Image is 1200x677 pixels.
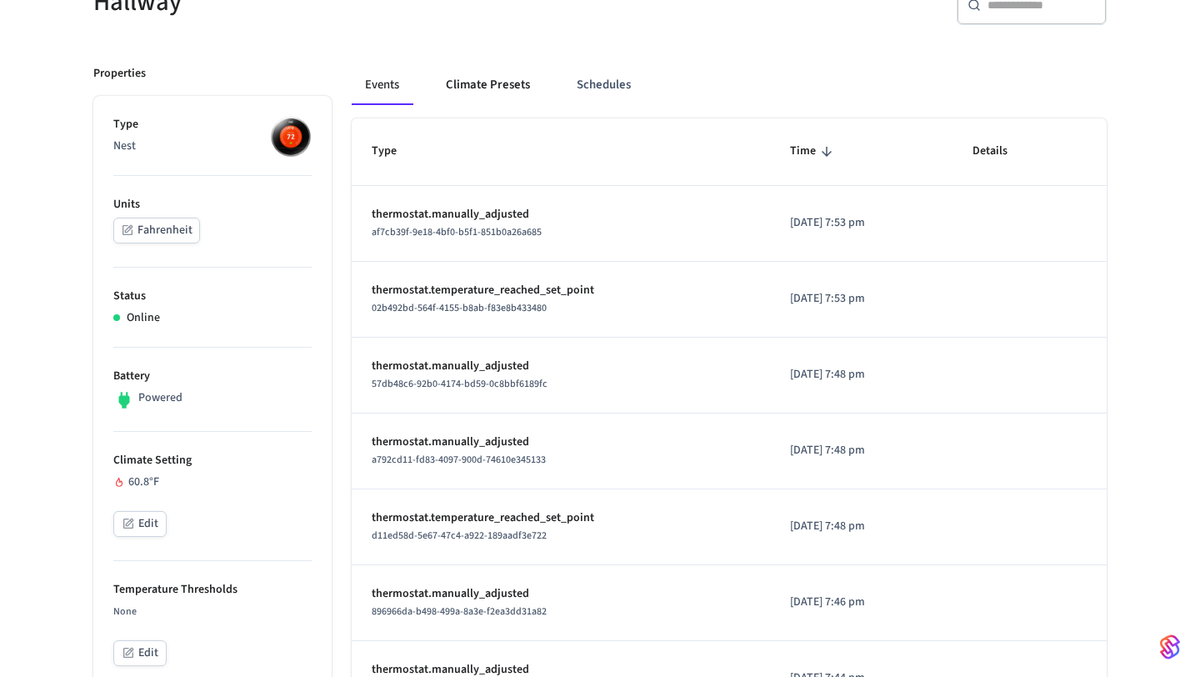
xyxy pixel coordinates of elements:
[113,604,137,619] span: None
[113,368,312,385] p: Battery
[372,282,750,299] p: thermostat.temperature_reached_set_point
[790,214,933,232] p: [DATE] 7:53 pm
[790,518,933,535] p: [DATE] 7:48 pm
[113,288,312,305] p: Status
[93,65,146,83] p: Properties
[372,434,750,451] p: thermostat.manually_adjusted
[127,309,160,327] p: Online
[1160,634,1180,660] img: SeamLogoGradient.69752ec5.svg
[270,116,312,158] img: nest_learning_thermostat
[372,529,547,543] span: d11ed58d-5e67-47c4-a922-189aadf3e722
[372,358,750,375] p: thermostat.manually_adjusted
[432,65,543,105] button: Climate Presets
[563,65,644,105] button: Schedules
[138,389,182,407] p: Powered
[372,138,418,164] span: Type
[113,581,312,599] p: Temperature Thresholds
[972,138,1029,164] span: Details
[372,585,750,603] p: thermostat.manually_adjusted
[790,138,837,164] span: Time
[372,453,546,467] span: a792cd11-fd83-4097-900d-74610e345133
[372,604,547,619] span: 896966da-b498-499a-8a3e-f2ea3dd31a82
[372,377,547,391] span: 57db48c6-92b0-4174-bd59-0c8bbf6189fc
[113,138,312,155] p: Nest
[790,594,933,611] p: [DATE] 7:46 pm
[372,301,547,315] span: 02b492bd-564f-4155-b8ab-f83e8b433480
[113,116,312,133] p: Type
[372,509,750,527] p: thermostat.temperature_reached_set_point
[113,196,312,213] p: Units
[352,65,412,105] button: Events
[113,452,312,469] p: Climate Setting
[372,206,750,223] p: thermostat.manually_adjusted
[790,366,933,384] p: [DATE] 7:48 pm
[113,640,167,666] button: Edit
[113,474,312,491] div: 60.8 °F
[790,442,933,459] p: [DATE] 7:48 pm
[790,290,933,308] p: [DATE] 7:53 pm
[113,218,200,243] button: Fahrenheit
[113,511,167,537] button: Edit
[372,225,542,239] span: af7cb39f-9e18-4bf0-b5f1-851b0a26a685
